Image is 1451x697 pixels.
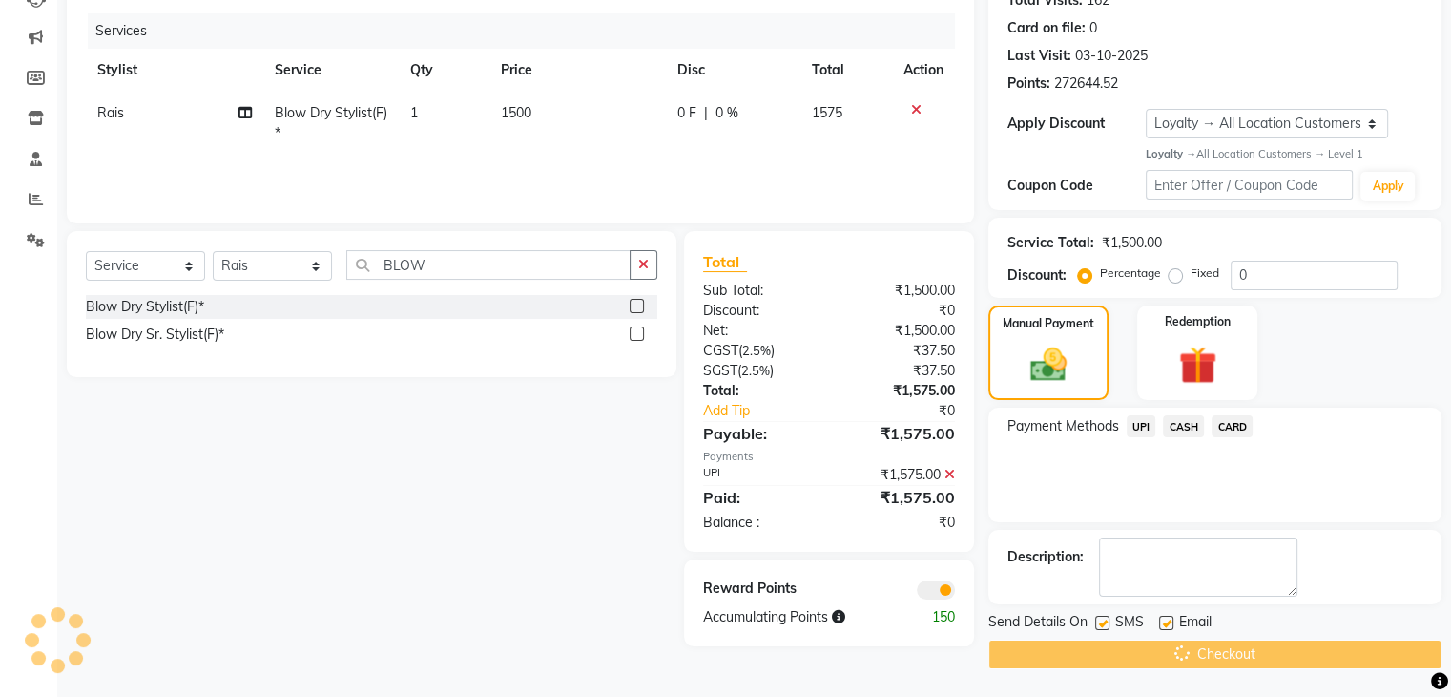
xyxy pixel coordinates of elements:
div: Discount: [1007,265,1067,285]
span: Total [703,252,747,272]
div: ₹0 [829,301,969,321]
div: ( ) [689,341,829,361]
div: ( ) [689,361,829,381]
div: Discount: [689,301,829,321]
th: Disc [666,49,800,92]
div: UPI [689,465,829,485]
div: Blow Dry Stylist(F)* [86,297,204,317]
div: Card on file: [1007,18,1086,38]
span: CASH [1163,415,1204,437]
div: Payable: [689,422,829,445]
div: Total: [689,381,829,401]
span: CARD [1212,415,1253,437]
div: ₹1,500.00 [829,321,969,341]
div: ₹0 [852,401,968,421]
span: UPI [1127,415,1156,437]
th: Total [800,49,892,92]
div: ₹37.50 [829,361,969,381]
a: Add Tip [689,401,852,421]
span: Payment Methods [1007,416,1119,436]
div: ₹1,575.00 [829,486,969,509]
label: Manual Payment [1003,315,1094,332]
span: 1575 [812,104,842,121]
div: Net: [689,321,829,341]
div: Services [88,13,969,49]
span: 1 [410,104,418,121]
label: Percentage [1100,264,1161,282]
div: Apply Discount [1007,114,1146,134]
div: ₹1,575.00 [829,422,969,445]
span: 2.5% [741,363,770,378]
div: Points: [1007,74,1050,94]
div: Coupon Code [1007,176,1146,196]
div: Last Visit: [1007,46,1071,66]
div: Blow Dry Sr. Stylist(F)* [86,325,224,345]
button: Apply [1360,172,1415,201]
span: 1500 [501,104,531,121]
span: SGST [703,362,737,379]
div: Sub Total: [689,281,829,301]
strong: Loyalty → [1146,147,1196,160]
div: Reward Points [689,579,829,600]
div: 0 [1089,18,1097,38]
span: SMS [1115,612,1144,636]
div: All Location Customers → Level 1 [1146,146,1422,162]
span: Send Details On [988,612,1088,636]
div: 150 [899,607,968,627]
div: ₹1,500.00 [1102,233,1162,253]
div: Service Total: [1007,233,1094,253]
span: 0 F [677,103,696,123]
span: Email [1179,612,1212,636]
th: Stylist [86,49,263,92]
th: Price [489,49,666,92]
label: Redemption [1165,313,1231,330]
div: ₹1,575.00 [829,465,969,485]
div: Balance : [689,513,829,533]
div: 272644.52 [1054,74,1118,94]
input: Search or Scan [346,250,631,280]
div: Payments [703,449,955,465]
div: Paid: [689,486,829,509]
div: ₹1,575.00 [829,381,969,401]
span: Rais [97,104,124,121]
th: Service [263,49,399,92]
th: Action [892,49,955,92]
div: ₹1,500.00 [829,281,969,301]
span: Blow Dry Stylist(F)* [275,104,387,141]
img: _gift.svg [1167,342,1229,390]
span: 0 % [715,103,738,123]
div: 03-10-2025 [1075,46,1148,66]
img: _cash.svg [1019,344,1078,386]
input: Enter Offer / Coupon Code [1146,170,1354,200]
label: Fixed [1191,264,1219,282]
div: Description: [1007,547,1084,567]
span: CGST [703,342,738,359]
span: | [704,103,708,123]
th: Qty [399,49,489,92]
div: Accumulating Points [689,607,899,627]
span: 2.5% [742,343,771,358]
div: ₹0 [829,513,969,533]
div: ₹37.50 [829,341,969,361]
